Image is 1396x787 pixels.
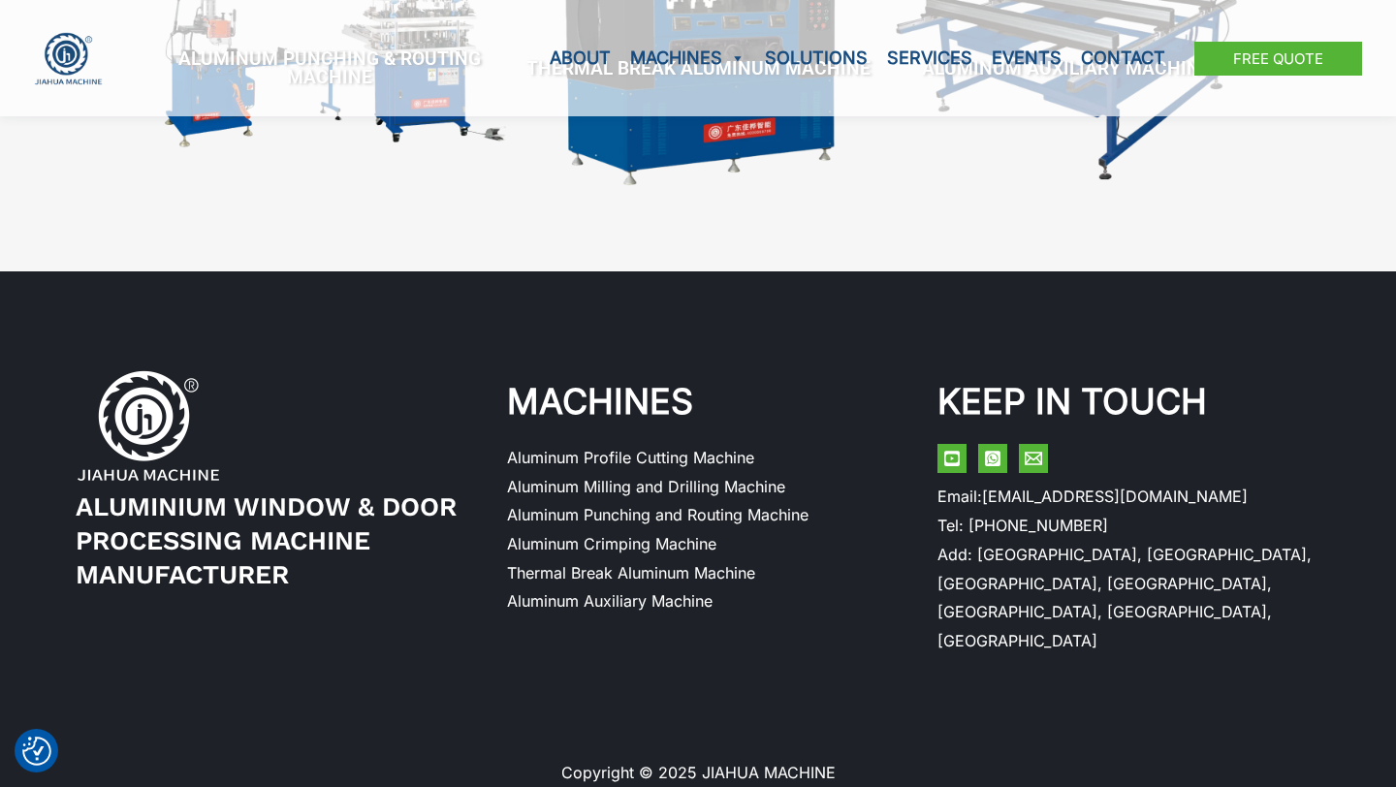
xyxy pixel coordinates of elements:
a: WhatsApp [978,444,1007,473]
aside: Footer Widget 3 [937,483,1320,655]
a: Free Quote [1194,42,1362,76]
a: YouTube [937,444,967,473]
a: Aluminum Crimping Machine [507,534,716,553]
a: Aluminum Punching and Routing Machine [507,505,809,524]
a: Email [1019,444,1048,473]
img: JH Aluminium Window & Door Processing Machines [34,32,103,85]
nav: 菜单 [937,483,1320,655]
strong: MACHINES [507,380,693,423]
aside: Footer Widget 2 [507,444,890,616]
aside: Footer Widget 1 [76,369,459,592]
button: Consent Preferences [22,737,51,766]
nav: 菜单 [507,444,890,616]
a: Aluminum Profile Cutting Machine [507,448,754,467]
a: Add: [GEOGRAPHIC_DATA], [GEOGRAPHIC_DATA], [GEOGRAPHIC_DATA], [GEOGRAPHIC_DATA], [GEOGRAPHIC_DATA... [937,545,1312,650]
a: Thermal Break Aluminum Machine [507,563,755,582]
a: Aluminum Auxiliary Machine [507,591,713,611]
a: Tel: [PHONE_NUMBER] [937,516,1108,535]
strong: KEEP IN TOUCH [937,380,1207,423]
a: Email:[EMAIL_ADDRESS][DOMAIN_NAME] [937,487,1248,506]
img: Revisit consent button [22,737,51,766]
h3: Aluminium Window & Door Processing Machine Manufacturer [76,490,459,592]
a: Aluminum Milling and Drilling Machine [507,477,785,496]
